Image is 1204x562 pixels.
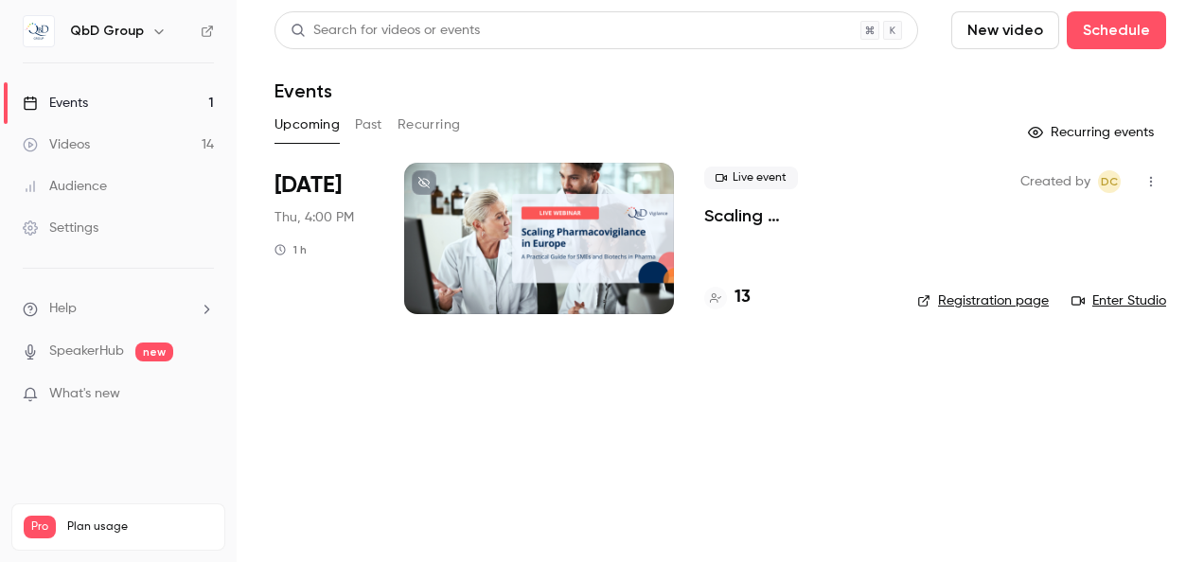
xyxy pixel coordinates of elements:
button: Recurring events [1019,117,1166,148]
span: Daniel Cubero [1098,170,1121,193]
div: Nov 13 Thu, 4:00 PM (Europe/Madrid) [274,163,374,314]
img: QbD Group [24,16,54,46]
span: Created by [1020,170,1090,193]
div: Settings [23,219,98,237]
a: SpeakerHub [49,342,124,361]
span: Plan usage [67,519,213,535]
a: Registration page [917,291,1049,310]
span: new [135,342,173,361]
button: Recurring [398,110,461,140]
div: Videos [23,135,90,154]
span: Live event [704,167,798,189]
span: What's new [49,384,120,404]
button: Past [355,110,382,140]
div: Search for videos or events [291,21,480,41]
span: Help [49,299,77,319]
h1: Events [274,79,332,102]
div: Audience [23,177,107,196]
span: DC [1101,170,1118,193]
div: 1 h [274,242,307,257]
a: 13 [704,285,751,310]
li: help-dropdown-opener [23,299,214,319]
a: Scaling Pharmacovigilance in [GEOGRAPHIC_DATA]: A Practical Guide for Pharma SMEs and Biotechs [704,204,887,227]
button: Schedule [1067,11,1166,49]
iframe: Noticeable Trigger [191,386,214,403]
span: [DATE] [274,170,342,201]
button: Upcoming [274,110,340,140]
h6: QbD Group [70,22,144,41]
div: Events [23,94,88,113]
span: Thu, 4:00 PM [274,208,354,227]
a: Enter Studio [1071,291,1166,310]
h4: 13 [735,285,751,310]
button: New video [951,11,1059,49]
span: Pro [24,516,56,538]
